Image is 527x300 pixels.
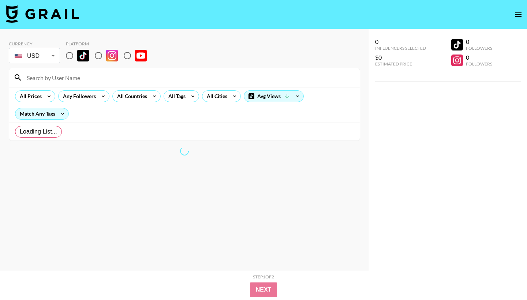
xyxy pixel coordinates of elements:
[466,45,492,51] div: Followers
[164,91,187,102] div: All Tags
[9,41,60,46] div: Currency
[66,41,153,46] div: Platform
[375,45,426,51] div: Influencers Selected
[511,7,526,22] button: open drawer
[22,72,355,83] input: Search by User Name
[10,49,59,62] div: USD
[375,61,426,67] div: Estimated Price
[466,38,492,45] div: 0
[77,50,89,61] img: TikTok
[15,108,68,119] div: Match Any Tags
[15,91,43,102] div: All Prices
[466,54,492,61] div: 0
[375,38,426,45] div: 0
[466,61,492,67] div: Followers
[113,91,149,102] div: All Countries
[202,91,229,102] div: All Cities
[375,54,426,61] div: $0
[6,5,79,23] img: Grail Talent
[179,146,190,157] span: Refreshing exchangeRatesNew, lists, bookers, clients, countries, tags, cities, talent, talent...
[106,50,118,61] img: Instagram
[20,127,57,136] span: Loading List...
[59,91,97,102] div: Any Followers
[253,274,274,280] div: Step 1 of 2
[244,91,303,102] div: Avg Views
[250,282,277,297] button: Next
[135,50,147,61] img: YouTube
